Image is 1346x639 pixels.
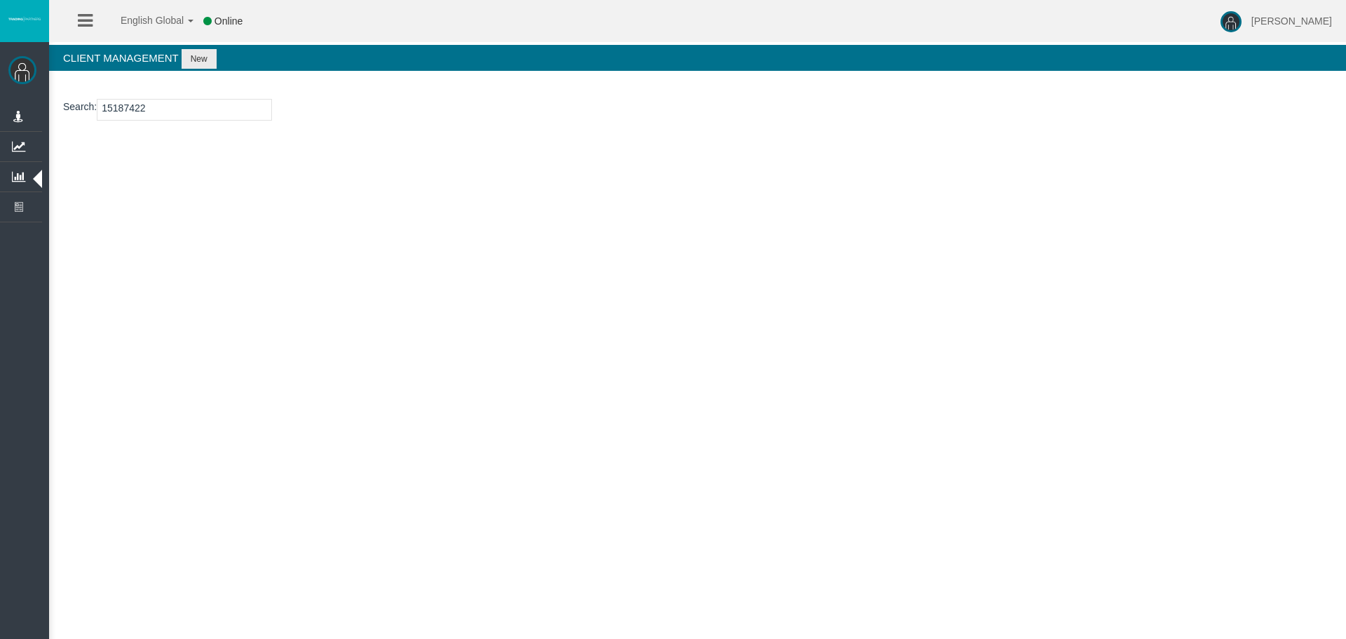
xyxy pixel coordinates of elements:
p: : [63,99,1332,121]
img: logo.svg [7,16,42,22]
img: user-image [1221,11,1242,32]
label: Search [63,99,94,115]
span: Client Management [63,52,178,64]
span: [PERSON_NAME] [1251,15,1332,27]
span: Online [215,15,243,27]
span: English Global [102,15,184,26]
button: New [182,49,217,69]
